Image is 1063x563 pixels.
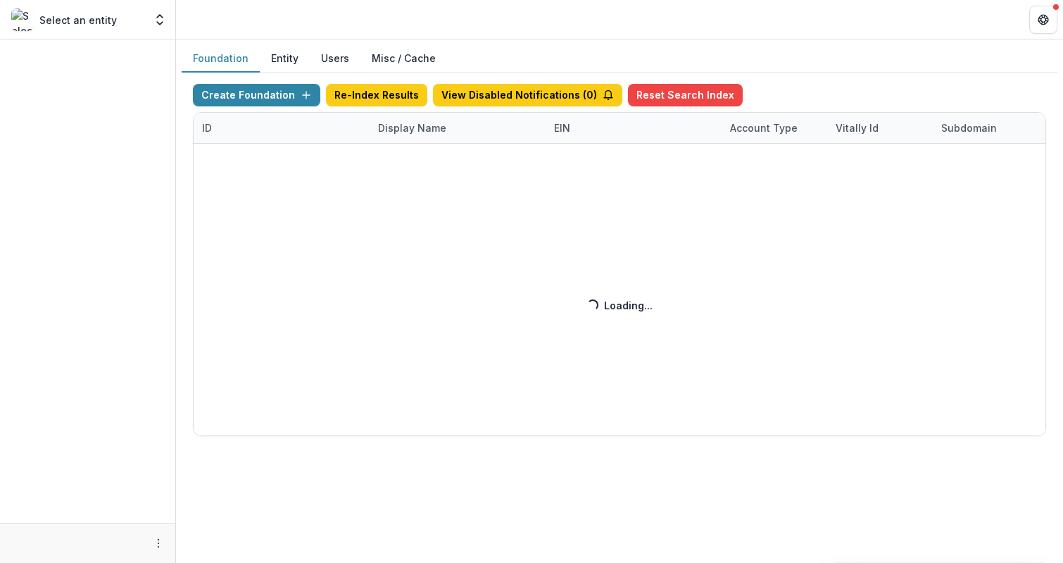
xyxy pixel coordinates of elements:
button: Users [310,45,360,73]
button: Misc / Cache [360,45,447,73]
button: More [150,535,167,552]
button: Open entity switcher [150,6,170,34]
button: Entity [260,45,310,73]
button: Foundation [182,45,260,73]
button: Get Help [1029,6,1057,34]
p: Select an entity [39,13,117,27]
img: Select an entity [11,8,34,31]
